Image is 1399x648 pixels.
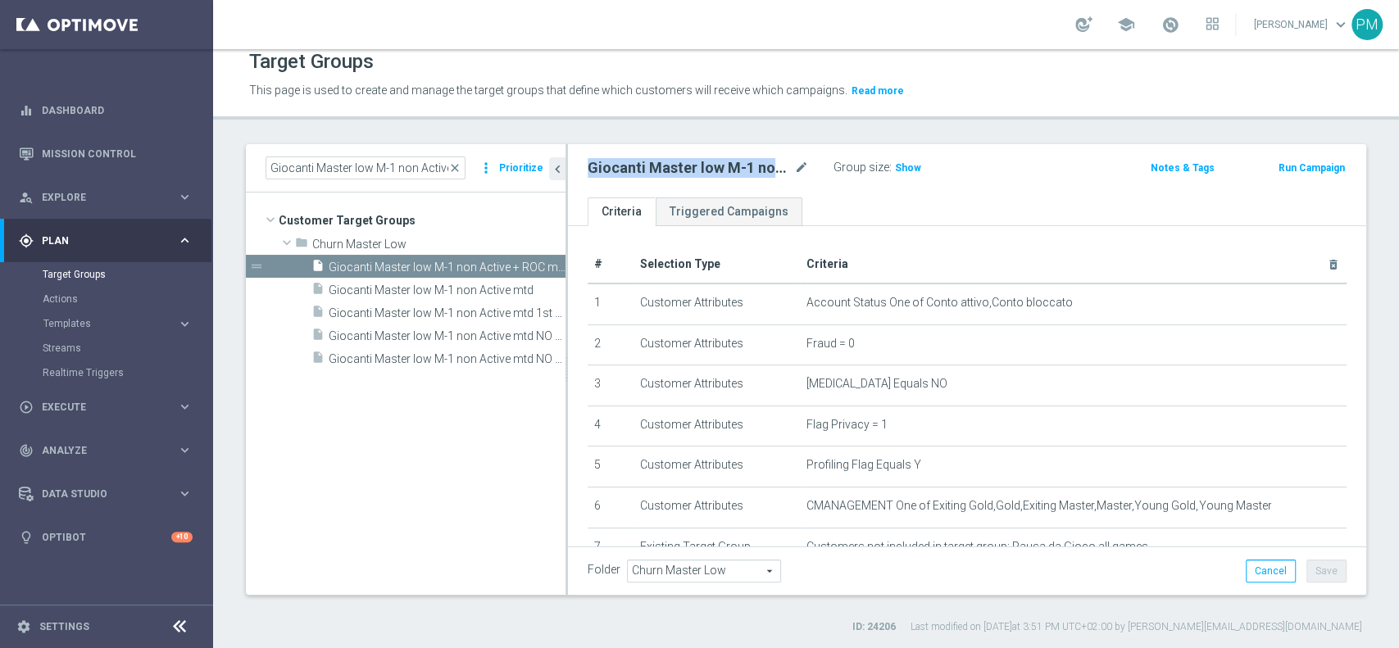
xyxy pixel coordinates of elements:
a: Dashboard [42,88,193,132]
i: keyboard_arrow_right [177,233,193,248]
span: Execute [42,402,177,412]
div: Explore [19,190,177,205]
button: person_search Explore keyboard_arrow_right [18,191,193,204]
span: Explore [42,193,177,202]
i: chevron_left [550,161,566,177]
div: Data Studio [19,487,177,501]
td: 7 [588,528,634,569]
button: Notes & Tags [1149,159,1216,177]
button: equalizer Dashboard [18,104,193,117]
a: [PERSON_NAME]keyboard_arrow_down [1252,12,1351,37]
i: insert_drive_file [311,351,325,369]
span: Giocanti Master low M-1 non Active mtd NO NWL [329,329,566,343]
span: Criteria [806,257,848,270]
span: Customer Target Groups [279,209,566,232]
span: Templates [43,319,161,329]
div: PM [1351,9,1383,40]
label: ID: 24206 [852,620,896,634]
span: This page is used to create and manage the target groups that define which customers will receive... [249,84,847,97]
i: insert_drive_file [311,259,325,278]
h2: Giocanti Master low M-1 non Active + ROC mtd [588,158,791,178]
button: chevron_left [549,157,566,180]
button: play_circle_outline Execute keyboard_arrow_right [18,401,193,414]
button: Save [1306,560,1347,582]
div: Mission Control [19,132,193,175]
i: keyboard_arrow_right [177,316,193,332]
button: lightbulb Optibot +10 [18,531,193,544]
div: Target Groups [43,262,211,287]
label: Last modified on [DATE] at 3:51 PM UTC+02:00 by [PERSON_NAME][EMAIL_ADDRESS][DOMAIN_NAME] [911,620,1362,634]
label: : [889,161,892,174]
div: Optibot [19,515,193,559]
label: Folder [588,563,620,577]
span: Fraud = 0 [806,337,855,351]
span: keyboard_arrow_down [1332,16,1350,34]
span: Giocanti Master low M-1 non Active mtd 1st Slot [329,306,566,320]
span: Churn Master Low [312,238,566,251]
i: track_changes [19,443,34,458]
a: Triggered Campaigns [656,197,802,226]
button: Templates keyboard_arrow_right [43,317,193,330]
i: play_circle_outline [19,400,34,415]
td: Customer Attributes [634,406,801,446]
span: Analyze [42,446,177,455]
span: Customers not included in target group: Pausa da Gioco all games [806,540,1148,554]
button: Cancel [1246,560,1296,582]
button: Mission Control [18,147,193,161]
a: Optibot [42,515,171,559]
td: 3 [588,365,634,406]
span: CMANAGEMENT One of Exiting Gold,Gold,Exiting Master,Master,Young Gold,Young Master [806,499,1271,513]
span: close [448,161,461,174]
td: 1 [588,283,634,324]
span: Profiling Flag Equals Y [806,458,921,472]
span: Flag Privacy = 1 [806,418,888,432]
i: insert_drive_file [311,282,325,301]
div: Realtime Triggers [43,360,211,385]
td: Customer Attributes [634,487,801,528]
th: # [588,246,634,283]
a: Target Groups [43,268,170,281]
a: Mission Control [42,132,193,175]
span: Giocanti Master low M-1 non Active mtd NO SLOT [329,352,566,366]
button: gps_fixed Plan keyboard_arrow_right [18,234,193,247]
i: keyboard_arrow_right [177,399,193,415]
th: Selection Type [634,246,801,283]
td: 5 [588,446,634,487]
i: lightbulb [19,530,34,545]
span: school [1117,16,1135,34]
td: 4 [588,406,634,446]
td: 2 [588,324,634,365]
i: settings [16,619,31,634]
div: +10 [171,532,193,542]
a: Settings [39,622,89,632]
button: Read more [850,82,906,100]
span: Data Studio [42,489,177,499]
i: keyboard_arrow_right [177,189,193,205]
div: Analyze [19,443,177,458]
div: Actions [43,287,211,311]
a: Realtime Triggers [43,366,170,379]
a: Streams [43,342,170,355]
div: Templates [43,319,177,329]
label: Group size [833,161,889,174]
div: Plan [19,233,177,248]
span: Giocanti Master low M-1 non Active + ROC mtd [329,261,566,274]
a: Actions [43,292,170,306]
button: Data Studio keyboard_arrow_right [18,487,193,501]
td: Customer Attributes [634,365,801,406]
i: delete_forever [1327,258,1340,271]
i: insert_drive_file [311,305,325,324]
i: folder [295,236,308,255]
i: more_vert [478,156,494,179]
button: Prioritize [497,157,546,179]
span: [MEDICAL_DATA] Equals NO [806,377,947,391]
button: track_changes Analyze keyboard_arrow_right [18,444,193,457]
div: Templates [43,311,211,336]
span: Giocanti Master low M-1 non Active mtd [329,283,566,297]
